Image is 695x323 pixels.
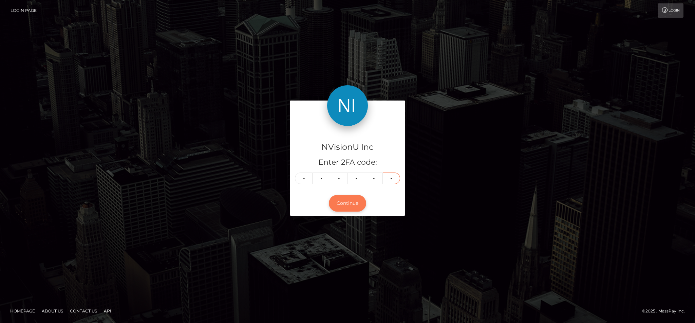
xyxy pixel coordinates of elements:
[11,3,37,18] a: Login Page
[67,306,100,316] a: Contact Us
[295,157,400,168] h5: Enter 2FA code:
[39,306,66,316] a: About Us
[642,307,690,315] div: © 2025 , MassPay Inc.
[101,306,114,316] a: API
[329,195,366,212] button: Continue
[658,3,683,18] a: Login
[327,85,368,126] img: NVisionU Inc
[7,306,38,316] a: Homepage
[295,141,400,153] h4: NVisionU Inc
